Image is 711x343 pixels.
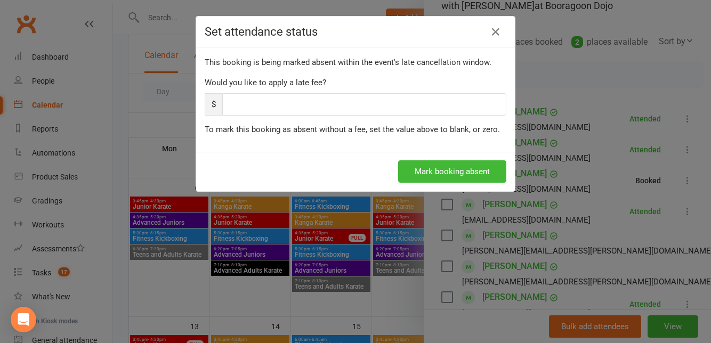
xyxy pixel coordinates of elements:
button: Mark booking absent [398,160,506,183]
h4: Set attendance status [205,25,506,38]
div: Would you like to apply a late fee? [205,76,506,89]
div: To mark this booking as absent without a fee, set the value above to blank, or zero. [205,123,506,136]
div: This booking is being marked absent within the event's late cancellation window. [205,56,506,69]
span: $ [205,93,222,116]
div: Open Intercom Messenger [11,307,36,332]
a: Close [487,23,504,40]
